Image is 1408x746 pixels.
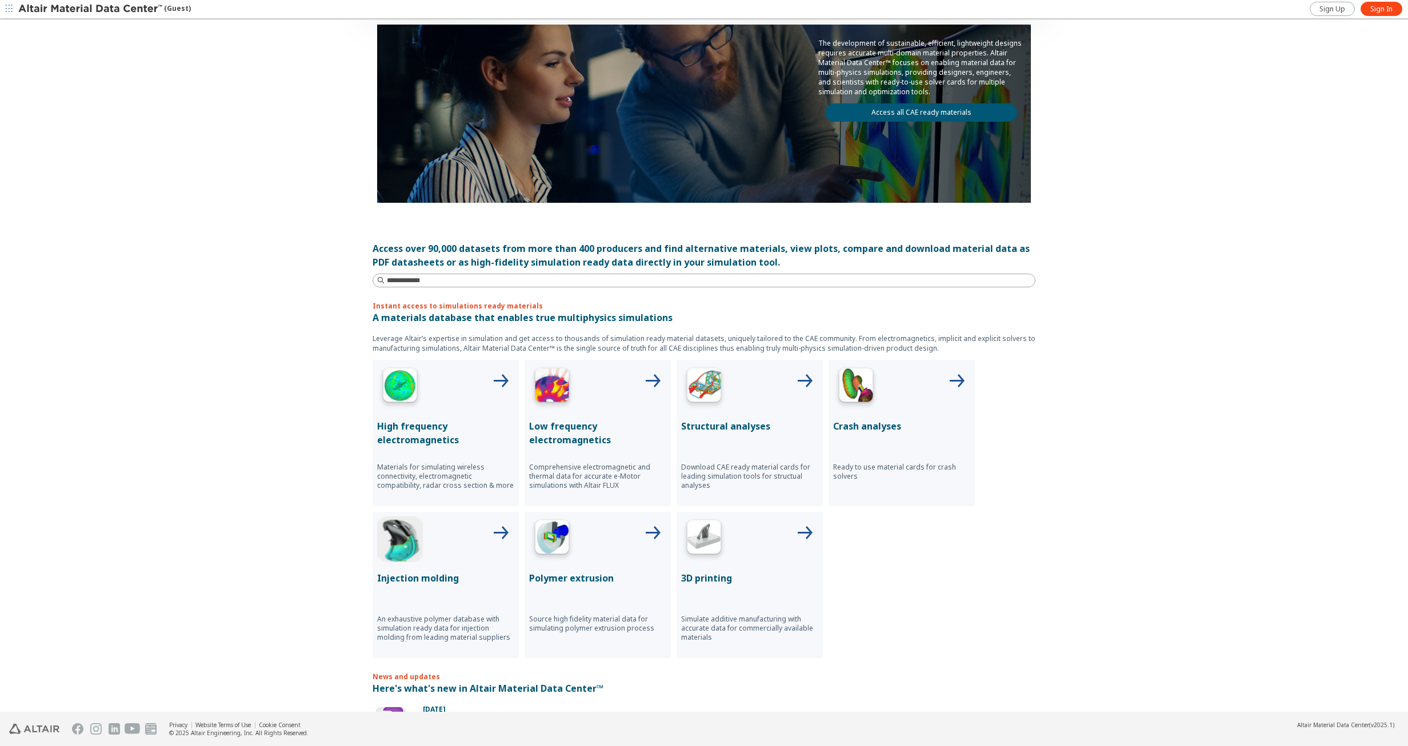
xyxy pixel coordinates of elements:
span: Altair Material Data Center [1297,721,1369,729]
p: Instant access to simulations ready materials [373,301,1035,311]
a: Sign In [1361,2,1402,16]
button: Injection Molding IconInjection moldingAn exhaustive polymer database with simulation ready data ... [373,512,519,658]
img: Crash Analyses Icon [833,364,879,410]
a: Cookie Consent [259,721,301,729]
img: Update Icon Software [373,704,409,741]
p: Comprehensive electromagnetic and thermal data for accurate e-Motor simulations with Altair FLUX [529,463,666,490]
a: Website Terms of Use [195,721,251,729]
p: Crash analyses [833,419,970,433]
p: Low frequency electromagnetics [529,419,666,447]
img: Altair Material Data Center [18,3,164,15]
p: [DATE] [423,704,1035,714]
p: Injection molding [377,571,514,585]
img: 3D Printing Icon [681,516,727,562]
img: Altair Engineering [9,724,59,734]
p: A materials database that enables true multiphysics simulations [373,311,1035,324]
p: Leverage Altair’s expertise in simulation and get access to thousands of simulation ready materia... [373,334,1035,353]
span: Sign In [1370,5,1393,14]
p: Structural analyses [681,419,818,433]
p: News and updates [373,672,1035,681]
span: Sign Up [1319,5,1345,14]
button: High Frequency IconHigh frequency electromagneticsMaterials for simulating wireless connectivity,... [373,360,519,506]
button: 3D Printing Icon3D printingSimulate additive manufacturing with accurate data for commercially av... [677,512,823,658]
button: Structural Analyses IconStructural analysesDownload CAE ready material cards for leading simulati... [677,360,823,506]
div: © 2025 Altair Engineering, Inc. All Rights Reserved. [169,729,309,737]
p: Source high fidelity material data for simulating polymer extrusion process [529,615,666,633]
img: Polymer Extrusion Icon [529,516,575,562]
p: The development of sustainable, efficient, lightweight designs requires accurate multi-domain mat... [818,38,1024,97]
p: Here's what's new in Altair Material Data Center™ [373,681,1035,695]
p: Ready to use material cards for crash solvers [833,463,970,481]
p: Simulate additive manufacturing with accurate data for commercially available materials [681,615,818,642]
img: Structural Analyses Icon [681,364,727,410]
img: Injection Molding Icon [377,516,423,562]
p: 3D printing [681,571,818,585]
a: Sign Up [1310,2,1355,16]
p: Download CAE ready material cards for leading simulation tools for structual analyses [681,463,818,490]
p: Materials for simulating wireless connectivity, electromagnetic compatibility, radar cross sectio... [377,463,514,490]
div: Access over 90,000 datasets from more than 400 producers and find alternative materials, view plo... [373,242,1035,269]
a: Access all CAE ready materials [825,103,1017,122]
div: (v2025.1) [1297,721,1394,729]
img: High Frequency Icon [377,364,423,410]
img: Low Frequency Icon [529,364,575,410]
button: Polymer Extrusion IconPolymer extrusionSource high fidelity material data for simulating polymer ... [525,512,671,658]
p: High frequency electromagnetics [377,419,514,447]
button: Low Frequency IconLow frequency electromagneticsComprehensive electromagnetic and thermal data fo... [525,360,671,506]
a: Privacy [169,721,187,729]
p: An exhaustive polymer database with simulation ready data for injection molding from leading mate... [377,615,514,642]
button: Crash Analyses IconCrash analysesReady to use material cards for crash solvers [829,360,975,506]
div: (Guest) [18,3,191,15]
p: Polymer extrusion [529,571,666,585]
